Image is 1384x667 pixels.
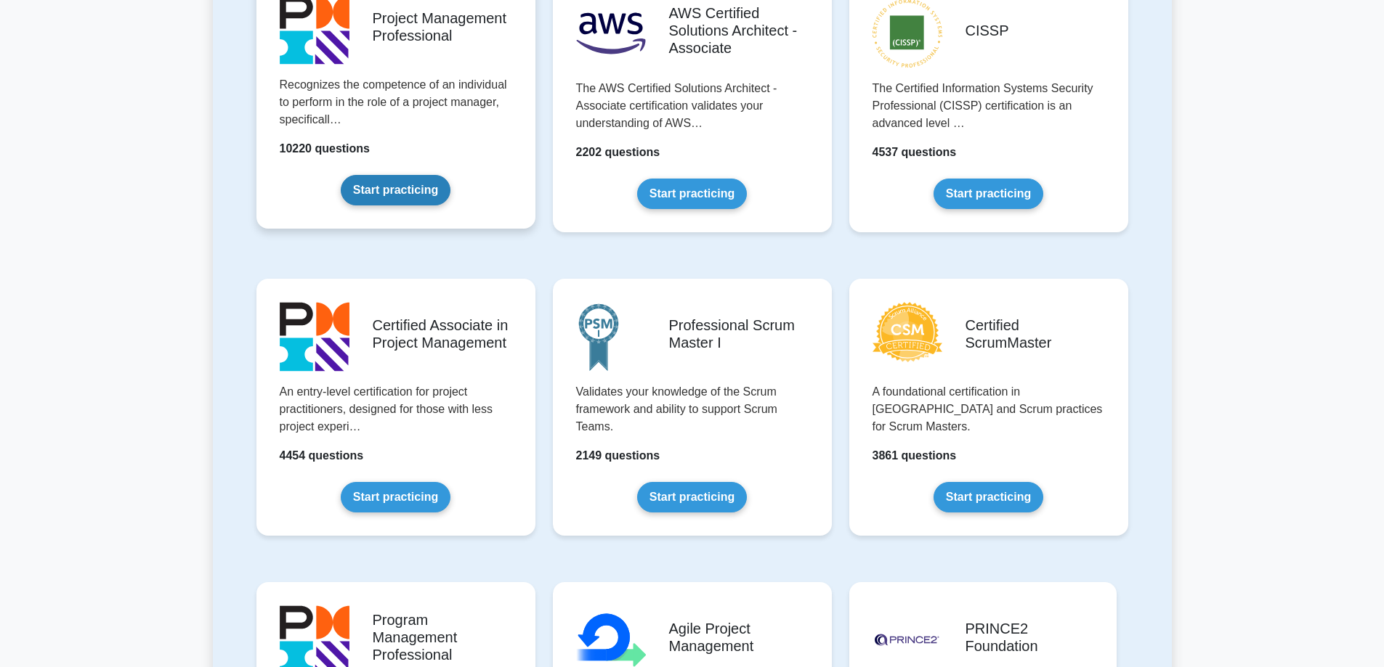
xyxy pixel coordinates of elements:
a: Start practicing [341,482,450,512]
a: Start practicing [637,179,747,209]
a: Start practicing [934,179,1043,209]
a: Start practicing [934,482,1043,512]
a: Start practicing [341,175,450,205]
a: Start practicing [637,482,747,512]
